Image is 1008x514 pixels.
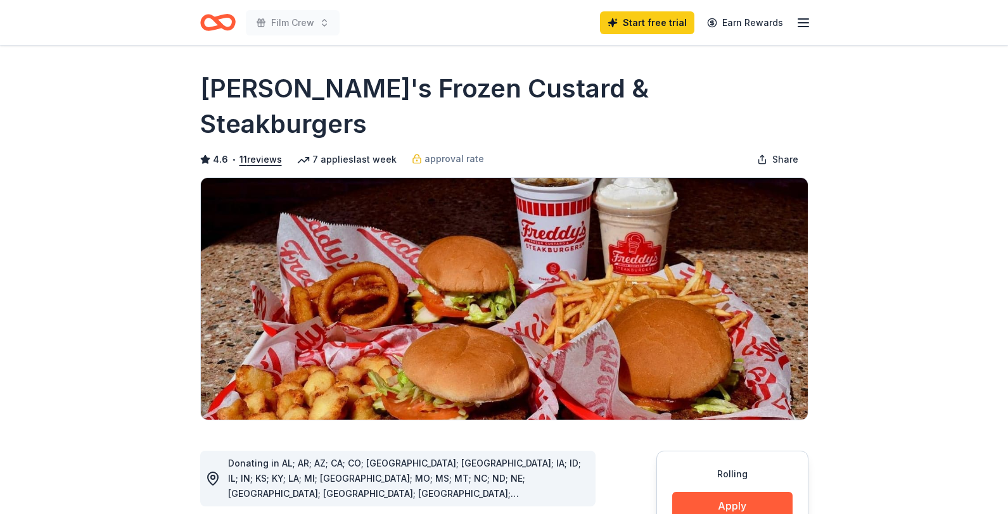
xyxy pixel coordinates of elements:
span: Share [772,152,798,167]
a: Start free trial [600,11,694,34]
span: • [231,154,236,165]
button: Share [747,147,808,172]
img: Image for Freddy's Frozen Custard & Steakburgers [201,178,808,420]
button: Film Crew [246,10,340,35]
div: 7 applies last week [297,152,397,167]
span: 4.6 [213,152,228,167]
div: Rolling [672,467,793,482]
span: Film Crew [271,15,314,30]
button: 11reviews [239,152,282,167]
span: approval rate [424,151,484,166]
h1: [PERSON_NAME]'s Frozen Custard & Steakburgers [200,71,808,142]
a: Home [200,8,236,37]
a: approval rate [412,151,484,166]
a: Earn Rewards [699,11,791,34]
